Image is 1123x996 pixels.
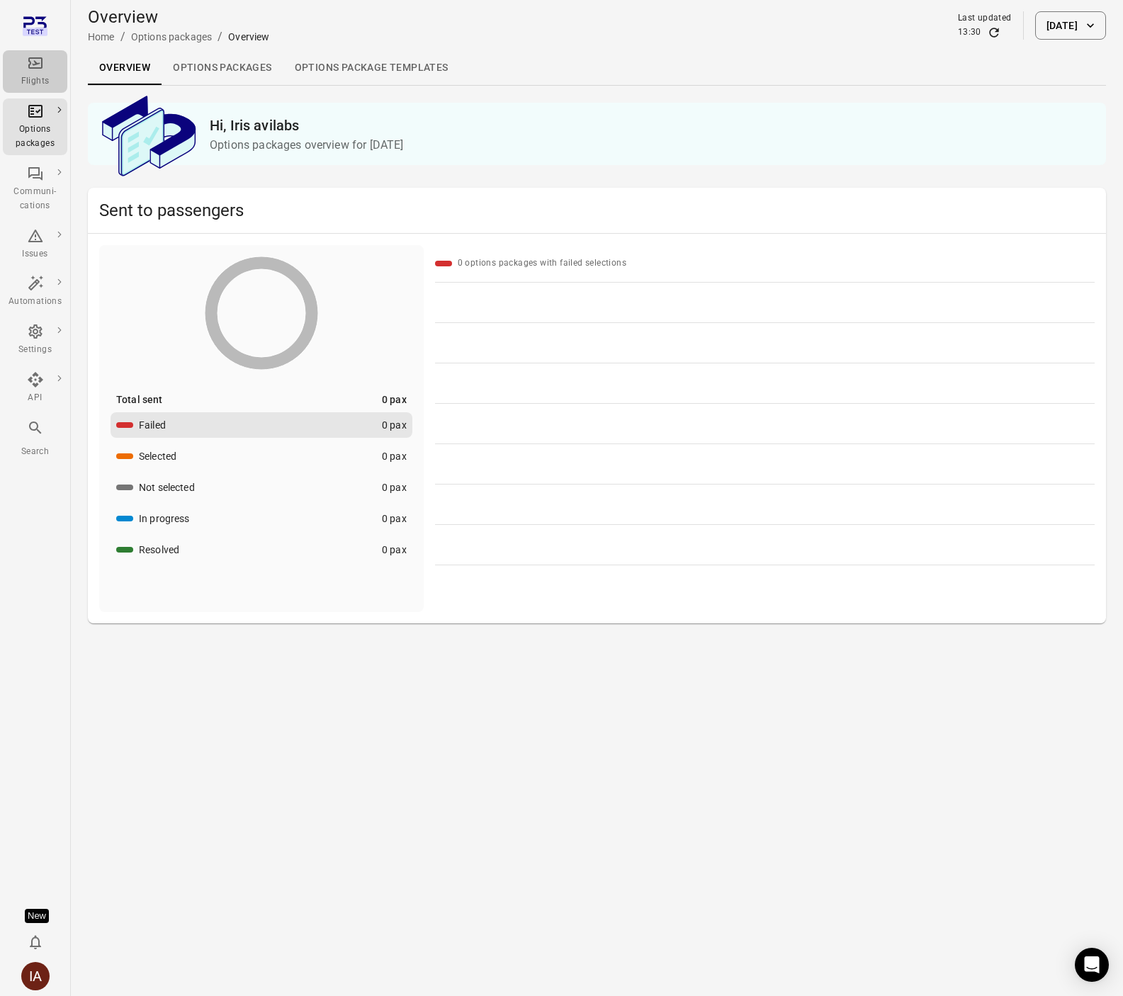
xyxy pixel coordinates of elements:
[9,445,62,459] div: Search
[16,956,55,996] button: Iris avilabs
[210,114,1095,137] h2: Hi, Iris avilabs
[210,137,1095,154] p: Options packages overview for [DATE]
[382,449,407,463] div: 0 pax
[139,418,166,432] div: Failed
[111,443,412,469] button: Selected0 pax
[218,28,222,45] li: /
[958,11,1012,26] div: Last updated
[3,223,67,266] a: Issues
[458,256,626,271] div: 0 options packages with failed selections
[987,26,1001,40] button: Refresh data
[382,511,407,526] div: 0 pax
[3,50,67,93] a: Flights
[120,28,125,45] li: /
[131,31,212,43] a: Options packages
[3,271,67,313] a: Automations
[9,343,62,357] div: Settings
[3,415,67,463] button: Search
[116,392,163,407] div: Total sent
[88,31,115,43] a: Home
[9,74,62,89] div: Flights
[9,185,62,213] div: Communi-cations
[3,367,67,409] a: API
[162,51,283,85] a: Options packages
[139,511,190,526] div: In progress
[382,418,407,432] div: 0 pax
[139,480,195,494] div: Not selected
[111,537,412,562] button: Resolved0 pax
[3,319,67,361] a: Settings
[88,28,270,45] nav: Breadcrumbs
[25,909,49,923] div: Tooltip anchor
[88,51,1106,85] div: Local navigation
[111,475,412,500] button: Not selected0 pax
[9,295,62,309] div: Automations
[9,123,62,151] div: Options packages
[382,392,407,407] div: 0 pax
[139,449,176,463] div: Selected
[9,391,62,405] div: API
[139,543,179,557] div: Resolved
[3,161,67,217] a: Communi-cations
[1075,948,1109,982] div: Open Intercom Messenger
[9,247,62,261] div: Issues
[99,199,1095,222] h2: Sent to passengers
[3,98,67,155] a: Options packages
[228,30,269,44] div: Overview
[1035,11,1106,40] button: [DATE]
[88,51,162,85] a: Overview
[283,51,460,85] a: Options package Templates
[21,962,50,990] div: IA
[111,412,412,438] button: Failed0 pax
[111,506,412,531] button: In progress0 pax
[958,26,981,40] div: 13:30
[382,480,407,494] div: 0 pax
[21,928,50,956] button: Notifications
[88,6,270,28] h1: Overview
[382,543,407,557] div: 0 pax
